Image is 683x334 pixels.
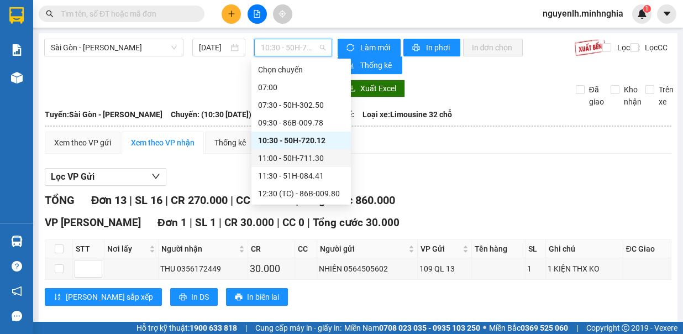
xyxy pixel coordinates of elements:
button: In đơn chọn [463,39,523,56]
span: TỔNG [45,194,75,207]
span: message [12,311,22,321]
span: Đơn 13 [91,194,127,207]
span: Đơn 5 [157,321,187,334]
span: | [245,322,247,334]
span: | [129,194,132,207]
div: 109 QL 13 [419,263,470,275]
span: [PERSON_NAME] sắp xếp [66,291,153,303]
button: Lọc VP Gửi [45,168,166,186]
span: down [151,172,160,181]
strong: 0369 525 060 [521,323,568,332]
div: Chọn chuyến [258,64,344,76]
div: Xem theo VP nhận [131,137,195,149]
div: Thống kê [214,137,246,149]
span: | [190,321,192,334]
span: In DS [191,291,209,303]
span: Đơn 1 [157,216,187,229]
div: 12:30 (TC) - 86B-009.80 [258,187,344,200]
div: 1 [527,263,544,275]
span: Lọc CC [640,41,669,54]
div: Xem theo VP gửi [54,137,111,149]
span: Nơi lấy [107,243,147,255]
span: Tổng cước 30.000 [313,216,400,229]
span: nguyenlh.minhnghia [534,7,632,20]
span: | [277,321,280,334]
button: printerIn DS [170,288,218,306]
div: Chọn chuyến [251,61,351,79]
span: Làm mới [360,41,392,54]
span: notification [12,286,22,296]
span: Người nhận [161,243,237,255]
img: 9k= [574,39,606,56]
div: 11:30 - 51H-084.41 [258,170,344,182]
span: | [190,216,192,229]
span: search [46,10,54,18]
span: Trên xe [654,84,678,108]
span: sync [346,44,356,53]
button: caret-down [657,4,676,24]
span: SL 7 [195,321,216,334]
button: file-add [248,4,267,24]
th: Tên hàng [472,240,526,258]
span: CC 280.000 [282,321,338,334]
th: CR [248,240,296,258]
span: Người gửi [320,243,406,255]
th: CC [295,240,317,258]
input: 12/10/2025 [199,41,229,54]
span: 1 [645,5,649,13]
span: Kho nhận [619,84,646,108]
button: downloadXuất Excel [339,80,405,97]
th: ĐC Giao [623,240,671,258]
span: Cung cấp máy in - giấy in: [255,322,341,334]
span: CC 0 [282,216,304,229]
input: Tìm tên, số ĐT hoặc mã đơn [61,8,191,20]
span: Lọc VP Gửi [51,170,94,184]
span: download [348,85,356,93]
span: Chuyến: (10:30 [DATE]) [171,108,251,121]
span: | [576,322,578,334]
span: Đã giao [585,84,608,108]
div: 30.000 [250,261,293,276]
span: Thống kê [360,59,393,71]
div: 10:30 - 50H-720.12 [258,134,344,147]
img: solution-icon [11,44,23,56]
span: copyright [622,324,629,332]
span: bar-chart [346,61,356,70]
span: caret-down [662,9,672,19]
div: 09:30 - 86B-009.78 [258,117,344,129]
span: Lọc CR [613,41,642,54]
img: logo-vxr [9,7,24,24]
span: sort-ascending [54,293,61,302]
span: | [219,321,222,334]
span: Miền Bắc [489,322,568,334]
img: warehouse-icon [11,236,23,247]
div: 07:00 [258,81,344,93]
div: 11:00 - 50H-711.30 [258,152,344,164]
span: | [341,321,344,334]
button: syncLàm mới [338,39,401,56]
span: aim [279,10,286,18]
span: CR 90.000 [224,321,274,334]
button: plus [222,4,241,24]
span: SL 1 [195,216,216,229]
button: sort-ascending[PERSON_NAME] sắp xếp [45,288,162,306]
b: Tuyến: Sài Gòn - [PERSON_NAME] [45,110,162,119]
span: Hỗ trợ kỹ thuật: [136,322,237,334]
span: CC 590.000 [236,194,293,207]
span: | [307,216,310,229]
span: printer [412,44,422,53]
img: icon-new-feature [637,9,647,19]
span: Miền Nam [344,322,480,334]
button: aim [273,4,292,24]
sup: 1 [643,5,651,13]
button: printerIn biên lai [226,288,288,306]
button: bar-chartThống kê [338,56,402,74]
span: file-add [253,10,261,18]
span: | [277,216,280,229]
span: plus [228,10,235,18]
span: printer [235,293,243,302]
span: CR 30.000 [224,216,274,229]
span: Xuất Excel [360,82,396,95]
th: Ghi chú [546,240,623,258]
span: VP [PERSON_NAME] [45,321,141,334]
